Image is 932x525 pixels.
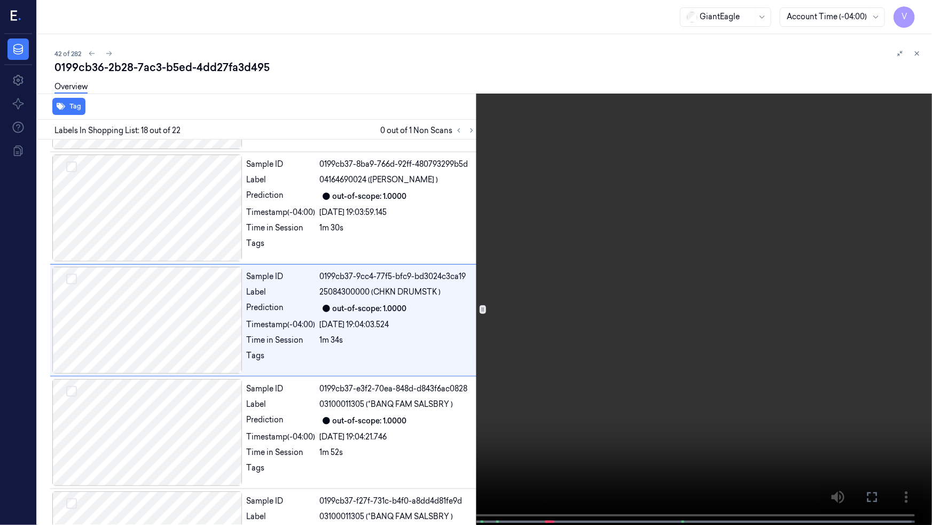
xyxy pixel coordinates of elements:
[247,350,316,367] div: Tags
[66,161,77,172] button: Select row
[66,274,77,284] button: Select row
[54,125,181,136] span: Labels In Shopping List: 18 out of 22
[54,60,923,75] div: 0199cb36-2b28-7ac3-b5ed-4dd27fa3d495
[247,431,316,443] div: Timestamp (-04:00)
[247,414,316,427] div: Prediction
[320,511,453,522] span: 03100011305 (*BANQ FAM SALSBRY )
[333,303,407,314] div: out-of-scope: 1.0000
[247,462,316,480] div: Tags
[247,302,316,315] div: Prediction
[247,383,316,395] div: Sample ID
[247,271,316,282] div: Sample ID
[247,190,316,203] div: Prediction
[320,383,476,395] div: 0199cb37-e3f2-70ea-848d-d843f6ac0828
[380,124,478,137] span: 0 out of 1 Non Scans
[247,174,316,186] div: Label
[66,498,77,509] button: Select row
[247,511,316,522] div: Label
[52,98,85,115] button: Tag
[247,335,316,346] div: Time in Session
[333,415,407,427] div: out-of-scope: 1.0000
[247,159,316,170] div: Sample ID
[320,222,476,234] div: 1m 30s
[66,386,77,397] button: Select row
[247,222,316,234] div: Time in Session
[247,207,316,218] div: Timestamp (-04:00)
[320,319,476,330] div: [DATE] 19:04:03.524
[247,287,316,298] div: Label
[320,271,476,282] div: 0199cb37-9cc4-77f5-bfc9-bd3024c3ca19
[247,447,316,458] div: Time in Session
[54,81,88,94] a: Overview
[247,319,316,330] div: Timestamp (-04:00)
[247,238,316,255] div: Tags
[320,447,476,458] div: 1m 52s
[247,399,316,410] div: Label
[320,207,476,218] div: [DATE] 19:03:59.145
[320,399,453,410] span: 03100011305 (*BANQ FAM SALSBRY )
[894,6,915,28] button: V
[320,335,476,346] div: 1m 34s
[320,159,476,170] div: 0199cb37-8ba9-766d-92ff-480793299b5d
[320,496,476,507] div: 0199cb37-f27f-731c-b4f0-a8dd4d81fe9d
[320,287,441,298] span: 25084300000 (CHKN DRUMSTK )
[320,174,438,186] span: 04164690024 ([PERSON_NAME] )
[54,49,81,58] span: 42 of 282
[247,496,316,507] div: Sample ID
[333,191,407,202] div: out-of-scope: 1.0000
[320,431,476,443] div: [DATE] 19:04:21.746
